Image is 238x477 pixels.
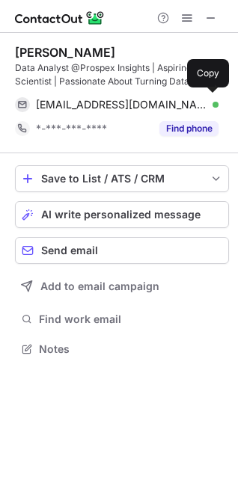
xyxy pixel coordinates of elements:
[41,173,203,185] div: Save to List / ATS / CRM
[15,273,229,300] button: Add to email campaign
[15,45,115,60] div: [PERSON_NAME]
[15,61,229,88] div: Data Analyst @Prospex Insights | Aspiring Data Scientist | Passionate About Turning Data Into Act...
[15,165,229,192] button: save-profile-one-click
[15,237,229,264] button: Send email
[15,309,229,330] button: Find work email
[41,209,201,221] span: AI write personalized message
[159,121,219,136] button: Reveal Button
[15,201,229,228] button: AI write personalized message
[39,313,223,326] span: Find work email
[40,280,159,292] span: Add to email campaign
[41,244,98,256] span: Send email
[15,339,229,360] button: Notes
[39,342,223,356] span: Notes
[15,9,105,27] img: ContactOut v5.3.10
[36,98,207,111] span: [EMAIL_ADDRESS][DOMAIN_NAME]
